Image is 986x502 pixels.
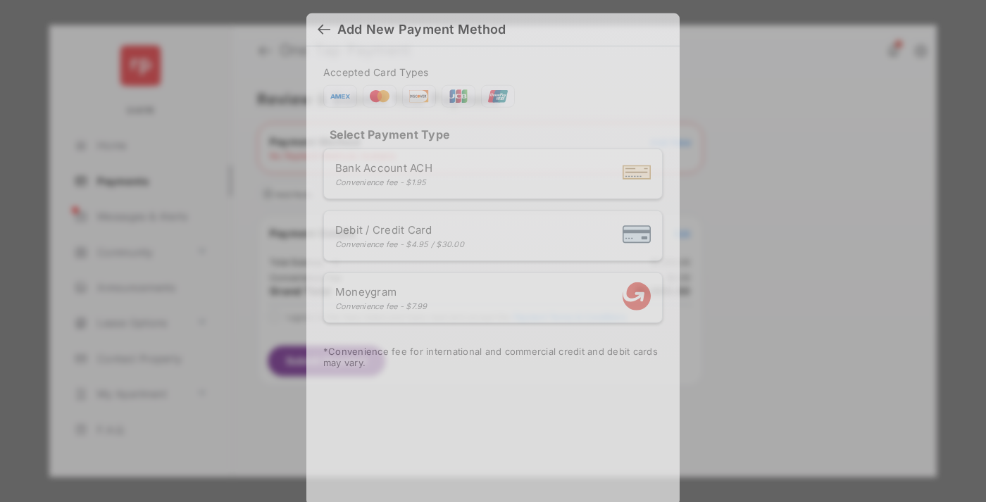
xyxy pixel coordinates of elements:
[335,284,428,298] span: Moneygram
[323,66,435,78] span: Accepted Card Types
[335,301,428,310] div: Convenience fee - $7.99
[323,127,663,142] h4: Select Payment Type
[337,22,506,37] div: Add New Payment Method
[335,161,432,174] span: Bank Account ACH
[323,346,663,371] div: * Convenience fee for international and commercial credit and debit cards may vary.
[335,222,464,236] span: Debit / Credit Card
[335,239,464,249] div: Convenience fee - $4.95 / $30.00
[335,177,432,187] div: Convenience fee - $1.95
